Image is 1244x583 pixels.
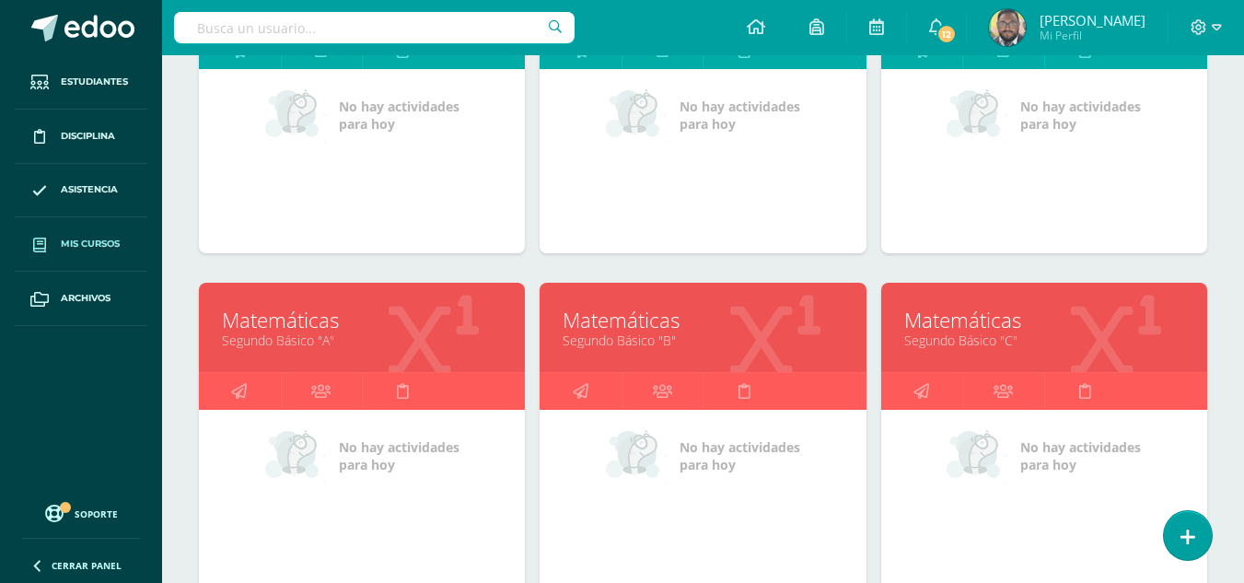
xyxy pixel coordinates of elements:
[15,55,147,110] a: Estudiantes
[936,24,957,44] span: 12
[1040,28,1145,43] span: Mi Perfil
[947,428,1007,484] img: no_activities_small.png
[989,9,1026,46] img: bed464ecf211d7b12cd6e304ab9921a6.png
[1020,438,1141,473] span: No hay actividades para hoy
[15,272,147,326] a: Archivos
[22,500,140,525] a: Soporte
[904,332,1184,349] a: Segundo Básico "C"
[339,98,459,133] span: No hay actividades para hoy
[61,182,118,197] span: Asistencia
[339,438,459,473] span: No hay actividades para hoy
[174,12,575,43] input: Busca un usuario...
[606,87,667,143] img: no_activities_small.png
[15,164,147,218] a: Asistencia
[563,306,843,334] a: Matemáticas
[680,98,800,133] span: No hay actividades para hoy
[563,332,843,349] a: Segundo Básico "B"
[606,428,667,484] img: no_activities_small.png
[222,306,502,334] a: Matemáticas
[680,438,800,473] span: No hay actividades para hoy
[61,237,120,251] span: Mis cursos
[1040,11,1145,29] span: [PERSON_NAME]
[947,87,1007,143] img: no_activities_small.png
[265,87,326,143] img: no_activities_small.png
[904,306,1184,334] a: Matemáticas
[15,217,147,272] a: Mis cursos
[1020,98,1141,133] span: No hay actividades para hoy
[75,507,118,520] span: Soporte
[222,332,502,349] a: Segundo Básico "A"
[15,110,147,164] a: Disciplina
[61,75,128,89] span: Estudiantes
[52,559,122,572] span: Cerrar panel
[265,428,326,484] img: no_activities_small.png
[61,291,110,306] span: Archivos
[61,129,115,144] span: Disciplina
